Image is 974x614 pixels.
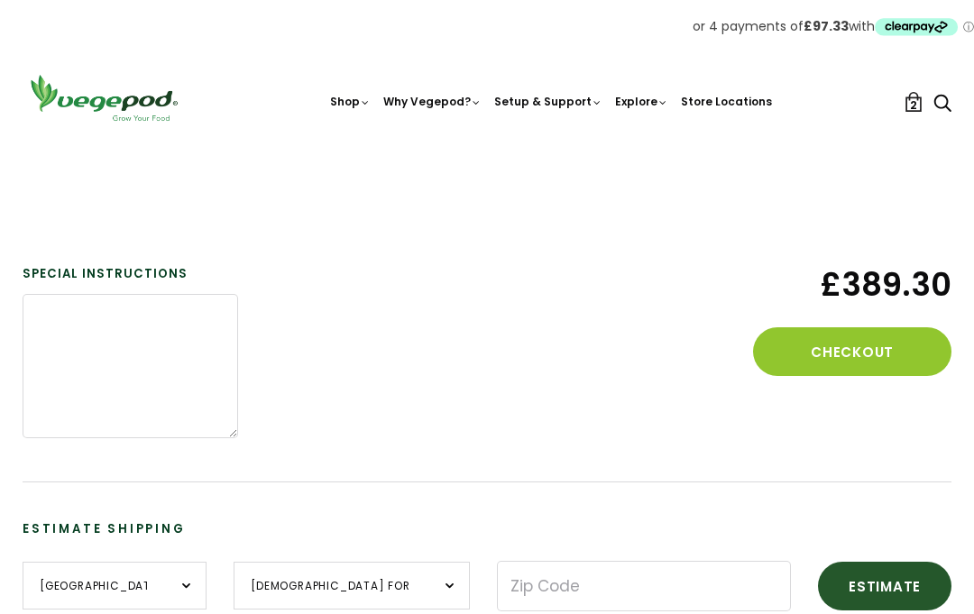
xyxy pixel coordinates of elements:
a: Why Vegepod? [383,94,482,109]
a: 2 [904,92,923,112]
button: Estimate [818,563,951,611]
a: Setup & Support [494,94,602,109]
input: Zip Code [497,562,791,612]
button: Checkout [753,328,951,377]
h3: Estimate Shipping [23,521,951,539]
a: Explore [615,94,668,109]
span: £389.30 [736,266,951,305]
span: 2 [910,96,917,114]
a: Store Locations [681,94,772,109]
select: Province [234,563,470,610]
img: Vegepod [23,72,185,124]
a: Search [933,95,951,114]
label: Special instructions [23,266,238,284]
a: Shop [330,94,371,109]
select: Country [23,563,207,610]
